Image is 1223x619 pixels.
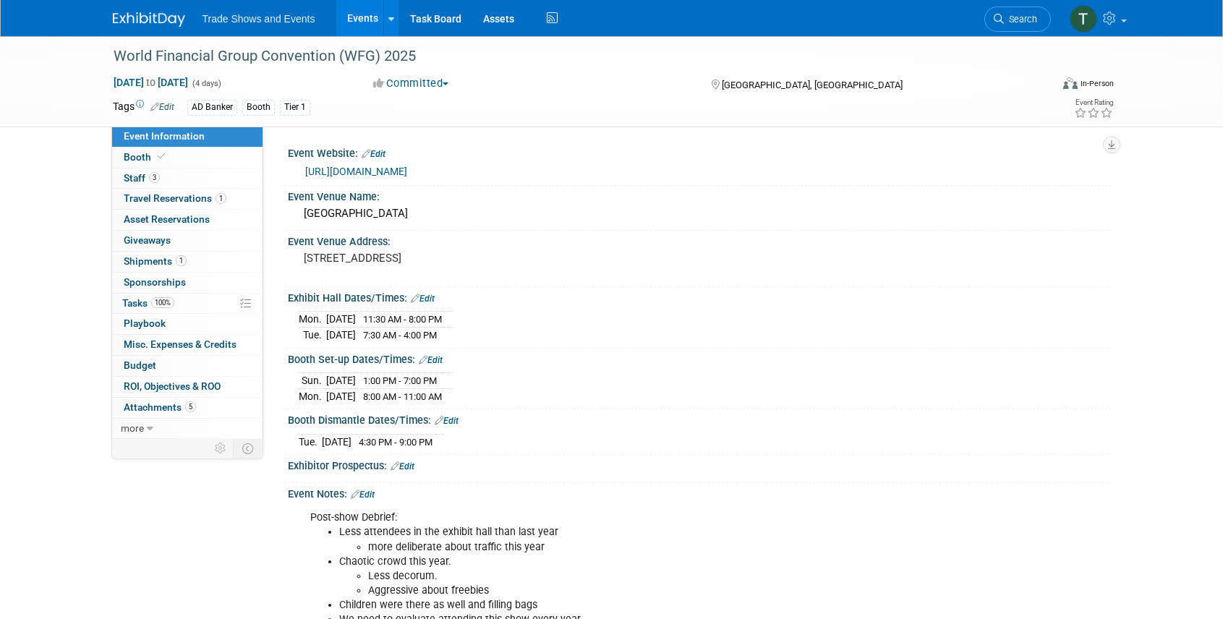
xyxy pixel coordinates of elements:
[149,172,160,183] span: 3
[435,416,459,426] a: Edit
[363,314,442,325] span: 11:30 AM - 8:00 PM
[288,186,1111,204] div: Event Venue Name:
[144,77,158,88] span: to
[124,359,156,371] span: Budget
[363,330,437,341] span: 7:30 AM - 4:00 PM
[124,338,236,350] span: Misc. Expenses & Credits
[362,149,385,159] a: Edit
[203,13,315,25] span: Trade Shows and Events
[288,349,1111,367] div: Booth Set-up Dates/Times:
[288,483,1111,502] div: Event Notes:
[419,355,443,365] a: Edit
[1074,99,1113,106] div: Event Rating
[966,75,1115,97] div: Event Format
[113,76,189,89] span: [DATE] [DATE]
[112,335,263,355] a: Misc. Expenses & Credits
[288,409,1111,428] div: Booth Dismantle Dates/Times:
[299,328,326,343] td: Tue.
[124,317,166,329] span: Playbook
[233,439,263,458] td: Toggle Event Tabs
[185,401,196,412] span: 5
[1070,5,1097,33] img: Tiff Wagner
[124,130,205,142] span: Event Information
[158,153,165,161] i: Booth reservation complete
[124,192,226,204] span: Travel Reservations
[124,234,171,246] span: Giveaways
[187,100,237,115] div: AD Banker
[112,189,263,209] a: Travel Reservations1
[368,569,943,584] li: Less decorum.
[339,598,943,612] li: Children were there as well and filling bags
[339,525,943,554] li: Less attendees in the exhibit hall than last year
[280,100,310,115] div: Tier 1
[326,312,356,328] td: [DATE]
[216,193,226,204] span: 1
[112,231,263,251] a: Giveaways
[288,231,1111,249] div: Event Venue Address:
[208,439,234,458] td: Personalize Event Tab Strip
[322,434,351,449] td: [DATE]
[191,79,221,88] span: (4 days)
[124,213,210,225] span: Asset Reservations
[288,455,1111,474] div: Exhibitor Prospectus:
[124,401,196,413] span: Attachments
[124,172,160,184] span: Staff
[151,297,174,308] span: 100%
[112,419,263,439] a: more
[722,80,903,90] span: [GEOGRAPHIC_DATA], [GEOGRAPHIC_DATA]
[124,151,168,163] span: Booth
[112,377,263,397] a: ROI, Objectives & ROO
[326,373,356,389] td: [DATE]
[122,297,174,309] span: Tasks
[304,252,615,265] pre: [STREET_ADDRESS]
[391,461,414,471] a: Edit
[299,388,326,404] td: Mon.
[299,202,1100,225] div: [GEOGRAPHIC_DATA]
[150,102,174,112] a: Edit
[112,294,263,314] a: Tasks100%
[124,380,221,392] span: ROI, Objectives & ROO
[984,7,1051,32] a: Search
[113,12,185,27] img: ExhibitDay
[368,584,943,598] li: Aggressive about freebies
[326,388,356,404] td: [DATE]
[299,312,326,328] td: Mon.
[1004,14,1037,25] span: Search
[299,434,322,449] td: Tue.
[112,148,263,168] a: Booth
[112,398,263,418] a: Attachments5
[363,375,437,386] span: 1:00 PM - 7:00 PM
[363,391,442,402] span: 8:00 AM - 11:00 AM
[305,166,407,177] a: [URL][DOMAIN_NAME]
[112,252,263,272] a: Shipments1
[112,314,263,334] a: Playbook
[326,328,356,343] td: [DATE]
[368,76,454,91] button: Committed
[112,127,263,147] a: Event Information
[108,43,1029,69] div: World Financial Group Convention (WFG) 2025
[112,168,263,189] a: Staff3
[121,422,144,434] span: more
[112,210,263,230] a: Asset Reservations
[368,540,943,555] li: more deliberate about traffic this year
[124,276,186,288] span: Sponsorships
[112,273,263,293] a: Sponsorships
[176,255,187,266] span: 1
[288,142,1111,161] div: Event Website:
[242,100,275,115] div: Booth
[411,294,435,304] a: Edit
[359,437,432,448] span: 4:30 PM - 9:00 PM
[299,373,326,389] td: Sun.
[288,287,1111,306] div: Exhibit Hall Dates/Times:
[339,555,943,598] li: Chaotic crowd this year.
[1080,78,1114,89] div: In-Person
[113,99,174,116] td: Tags
[351,490,375,500] a: Edit
[124,255,187,267] span: Shipments
[112,356,263,376] a: Budget
[1063,77,1078,89] img: Format-Inperson.png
